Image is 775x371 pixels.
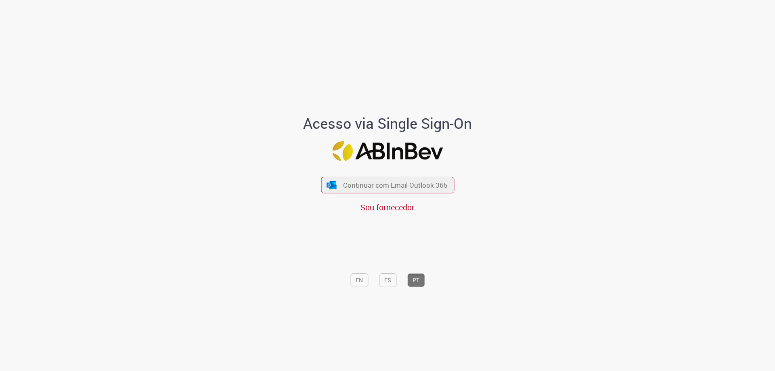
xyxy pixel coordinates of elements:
a: Sou fornecedor [360,202,415,213]
button: ES [379,273,396,287]
span: Continuar com Email Outlook 365 [343,180,448,190]
button: EN [350,273,368,287]
img: Logo ABInBev [332,141,443,161]
button: PT [407,273,425,287]
button: ícone Azure/Microsoft 360 Continuar com Email Outlook 365 [321,177,454,193]
img: ícone Azure/Microsoft 360 [326,181,337,189]
h1: Acesso via Single Sign-On [276,115,500,132]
